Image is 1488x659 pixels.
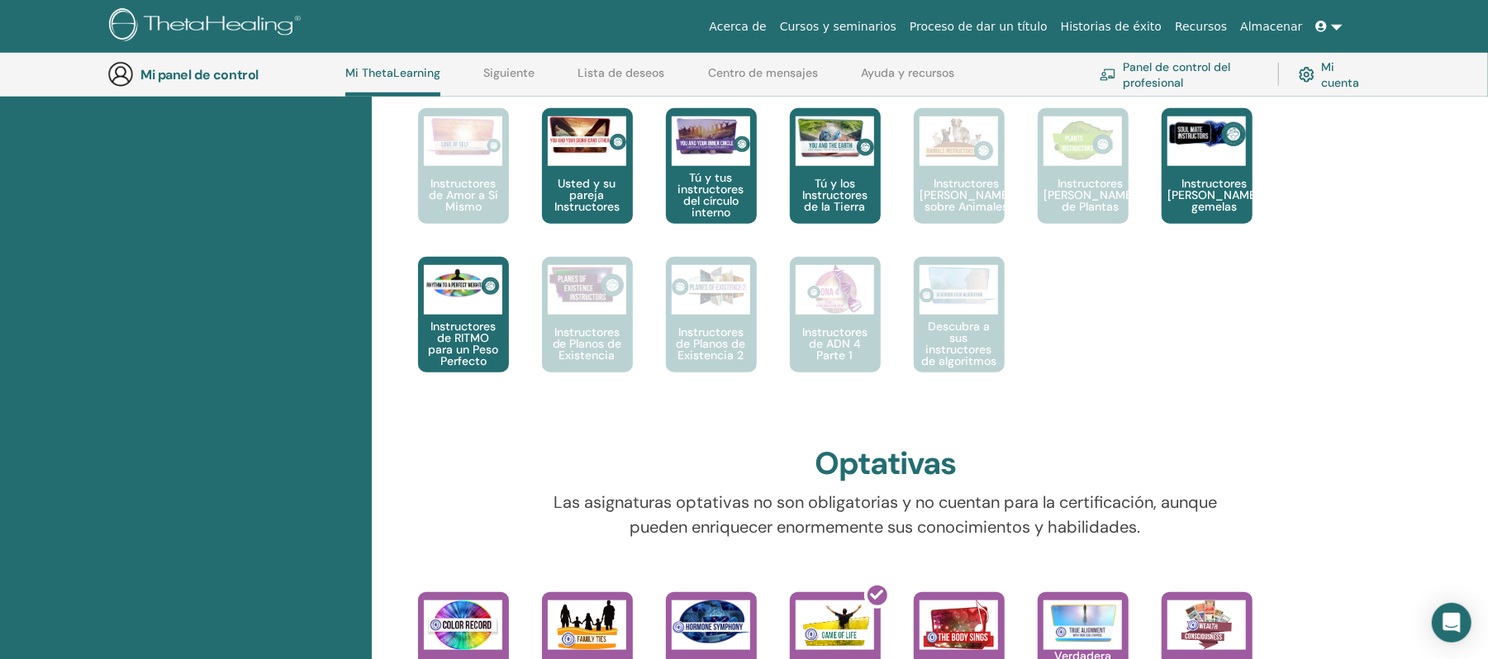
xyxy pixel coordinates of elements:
font: Cursos y seminarios [780,20,896,33]
font: Instructores [PERSON_NAME] gemelas [1168,176,1261,214]
img: Verdadera alineación con el propósito de tu alma [1044,600,1122,645]
font: Instructores [PERSON_NAME] sobre Animales [920,176,1013,214]
img: Conciencia de la riqueza [1167,600,1246,650]
font: Recursos [1175,20,1227,33]
a: Tú y tus instructores del círculo interno Tú y tus instructores del círculo interno [666,108,757,257]
img: Instructores de Planos de Existencia 2 [672,265,750,309]
a: Historias de éxito [1054,12,1168,42]
div: Open Intercom Messenger [1432,603,1471,642]
a: Instructores del Seminario sobre Animales Instructores [PERSON_NAME] sobre Animales [914,108,1005,257]
font: Instructores de RITMO para un Peso Perfecto [428,319,498,368]
font: Las asignaturas optativas no son obligatorias y no cuentan para la certificación, aunque pueden e... [554,491,1217,538]
img: Tú y los Instructores de la Tierra [796,116,874,159]
a: Mi cuenta [1299,56,1364,92]
a: Siguiente [483,66,535,92]
img: logo.png [109,8,307,45]
a: Centro de mensajes [708,66,818,92]
img: Seminario sobre Lazos Familiares [548,600,626,650]
font: Historias de éxito [1061,20,1162,33]
img: Registro de color [424,600,502,650]
font: Optativas [815,443,956,484]
img: Instructores de ADN 4 Parte 1 [796,265,874,315]
img: generic-user-icon.jpg [107,61,134,88]
font: Tú y tus instructores del círculo interno [678,170,744,220]
font: Mi panel de control [140,66,259,83]
img: El cuerpo canta [920,600,998,650]
a: Instructores de ADN 4 Parte 1 Instructores de ADN 4 Parte 1 [790,257,881,405]
img: Instructores del Seminario sobre Animales [920,116,998,166]
font: Instructores de Amor a Sí Mismo [429,176,497,214]
img: Juego de la vida [796,600,874,650]
a: Acerca de [703,12,773,42]
font: Proceso de dar un título [910,20,1048,33]
a: Cursos y seminarios [773,12,903,42]
img: Instructores de RITMO para un Peso Perfecto [424,265,502,304]
img: chalkboard-teacher.svg [1100,69,1116,81]
a: Instructores de Planos de Existencia Instructores de Planos de Existencia [542,257,633,405]
font: Instructores [PERSON_NAME] de Plantas [1044,176,1137,214]
font: Panel de control del profesional [1123,59,1230,90]
a: Mi ThetaLearning [345,66,440,97]
a: Descubra a sus instructores de algoritmos Descubra a sus instructores de algoritmos [914,257,1005,405]
a: Instructores del Seminario de Plantas Instructores [PERSON_NAME] de Plantas [1038,108,1129,257]
a: Instructores de RITMO para un Peso Perfecto Instructores de RITMO para un Peso Perfecto [418,257,509,405]
a: Instructores de Planos de Existencia 2 Instructores de Planos de Existencia 2 [666,257,757,405]
img: Tú y tus instructores del círculo interno [672,116,750,156]
font: Ayuda y recursos [861,65,954,80]
font: Almacenar [1240,20,1302,33]
img: Descubra a sus instructores de algoritmos [920,265,998,305]
font: Usted y su pareja Instructores [554,176,620,214]
font: Instructores de Planos de Existencia [553,325,622,363]
img: Instructores de almas gemelas [1167,116,1246,151]
a: Almacenar [1234,12,1309,42]
font: Descubra a sus instructores de algoritmos [921,319,996,368]
img: Instructores del Seminario de Plantas [1044,116,1122,166]
font: Mi ThetaLearning [345,65,440,80]
font: Instructores de ADN 4 Parte 1 [802,325,868,363]
a: Instructores de Amor a Sí Mismo Instructores de Amor a Sí Mismo [418,108,509,257]
a: Usted y su pareja Instructores Usted y su pareja Instructores [542,108,633,257]
font: Tú y los Instructores de la Tierra [802,176,868,214]
a: Panel de control del profesional [1100,56,1258,92]
img: Instructores de Planos de Existencia [548,265,626,306]
font: Centro de mensajes [708,65,818,80]
font: Mi cuenta [1321,59,1359,90]
a: Ayuda y recursos [861,66,954,92]
a: Lista de deseos [578,66,665,92]
font: Lista de deseos [578,65,665,80]
img: cog.svg [1299,64,1314,86]
a: Instructores de almas gemelas Instructores [PERSON_NAME] gemelas [1162,108,1253,257]
font: Acerca de [710,20,767,33]
img: Instructores de Amor a Sí Mismo [424,116,502,157]
img: Usted y su pareja Instructores [548,116,626,154]
font: Siguiente [483,65,535,80]
a: Proceso de dar un título [903,12,1054,42]
a: Tú y los Instructores de la Tierra Tú y los Instructores de la Tierra [790,108,881,257]
font: Instructores de Planos de Existencia 2 [677,325,746,363]
a: Recursos [1168,12,1234,42]
img: Sinfonía hormonal [672,600,750,644]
